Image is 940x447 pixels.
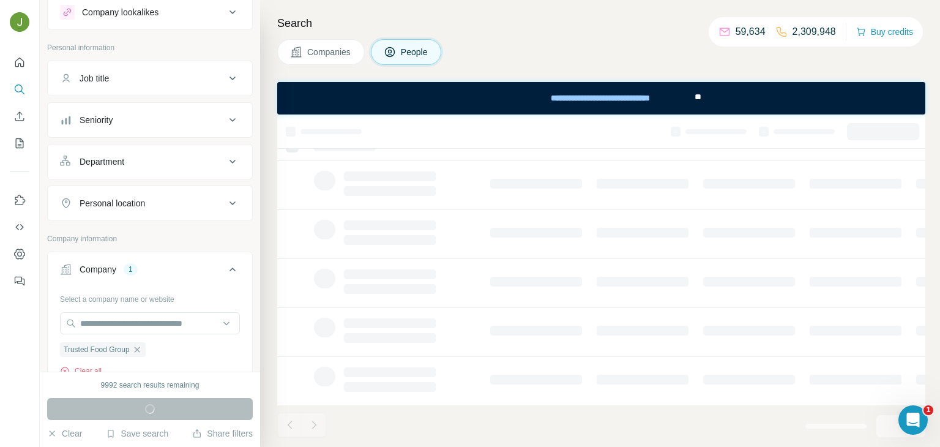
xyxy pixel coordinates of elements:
button: Feedback [10,270,29,292]
div: Company [80,263,116,276]
button: Dashboard [10,243,29,265]
div: Personal location [80,197,145,209]
button: Use Surfe API [10,216,29,238]
img: Avatar [10,12,29,32]
p: Company information [47,233,253,244]
div: Job title [80,72,109,85]
button: Department [48,147,252,176]
div: Company lookalikes [82,6,159,18]
button: Save search [106,427,168,440]
button: Company1 [48,255,252,289]
div: Select a company name or website [60,289,240,305]
div: 9992 search results remaining [101,380,200,391]
div: 1 [124,264,138,275]
button: Clear all [60,366,102,377]
span: Trusted Food Group [64,344,130,355]
span: People [401,46,429,58]
button: Seniority [48,105,252,135]
button: Search [10,78,29,100]
button: Quick start [10,51,29,73]
button: My lists [10,132,29,154]
button: Share filters [192,427,253,440]
button: Personal location [48,189,252,218]
button: Job title [48,64,252,93]
p: 2,309,948 [793,24,836,39]
button: Use Surfe on LinkedIn [10,189,29,211]
h4: Search [277,15,925,32]
iframe: Banner [277,82,925,115]
p: 59,634 [736,24,766,39]
button: Clear [47,427,82,440]
iframe: Intercom live chat [898,405,928,435]
button: Enrich CSV [10,105,29,127]
span: Companies [307,46,352,58]
div: Seniority [80,114,113,126]
button: Buy credits [856,23,913,40]
span: 1 [923,405,933,415]
div: Department [80,156,124,168]
p: Personal information [47,42,253,53]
